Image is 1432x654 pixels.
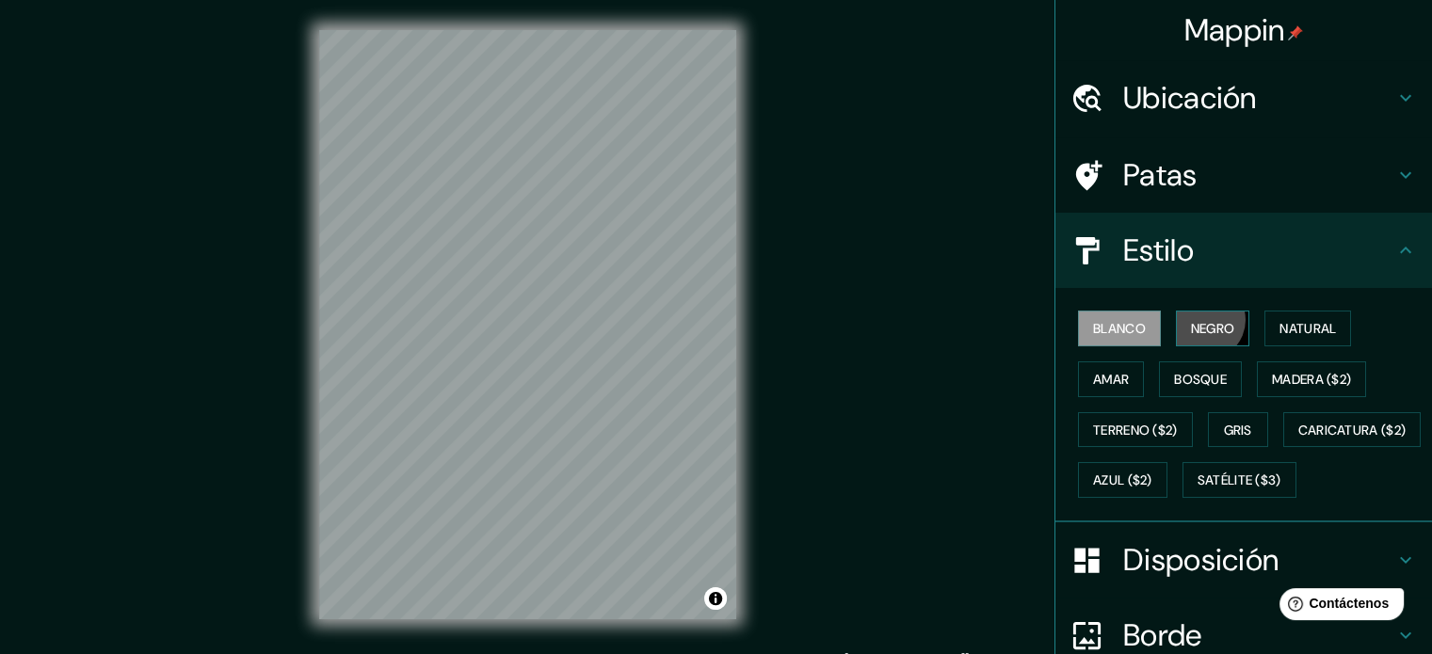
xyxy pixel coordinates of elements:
[1159,361,1242,397] button: Bosque
[1264,311,1351,346] button: Natural
[1257,361,1366,397] button: Madera ($2)
[1298,422,1407,439] font: Caricatura ($2)
[1055,60,1432,136] div: Ubicación
[1184,10,1285,50] font: Mappin
[1208,412,1268,448] button: Gris
[1078,361,1144,397] button: Amar
[1093,320,1146,337] font: Blanco
[1078,311,1161,346] button: Blanco
[1123,231,1194,270] font: Estilo
[1198,472,1281,489] font: Satélite ($3)
[1288,25,1303,40] img: pin-icon.png
[1055,137,1432,213] div: Patas
[1224,422,1252,439] font: Gris
[1279,320,1336,337] font: Natural
[1264,581,1411,633] iframe: Lanzador de widgets de ayuda
[1078,412,1193,448] button: Terreno ($2)
[1123,78,1257,118] font: Ubicación
[1078,462,1167,498] button: Azul ($2)
[1055,522,1432,598] div: Disposición
[704,587,727,610] button: Activar o desactivar atribución
[1055,213,1432,288] div: Estilo
[1191,320,1235,337] font: Negro
[1093,472,1152,489] font: Azul ($2)
[1272,371,1351,388] font: Madera ($2)
[1174,371,1227,388] font: Bosque
[1123,155,1198,195] font: Patas
[1123,540,1279,580] font: Disposición
[1093,371,1129,388] font: Amar
[1283,412,1422,448] button: Caricatura ($2)
[1176,311,1250,346] button: Negro
[1183,462,1296,498] button: Satélite ($3)
[319,30,736,619] canvas: Mapa
[1093,422,1178,439] font: Terreno ($2)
